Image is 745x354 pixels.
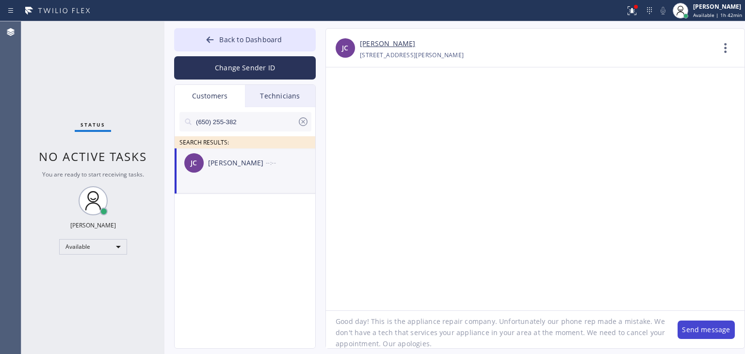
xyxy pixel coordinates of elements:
[219,35,282,44] span: Back to Dashboard
[59,239,127,255] div: Available
[266,157,316,168] div: --:--
[208,158,266,169] div: [PERSON_NAME]
[39,148,147,164] span: No active tasks
[195,112,297,131] input: Search
[656,4,670,17] button: Mute
[70,221,116,229] div: [PERSON_NAME]
[326,311,668,348] textarea: Good day! This is the appliance repair company. Unfortunately our phone rep made a mistake. We do...
[693,12,742,18] span: Available | 1h 42min
[360,49,464,61] div: [STREET_ADDRESS][PERSON_NAME]
[42,170,144,178] span: You are ready to start receiving tasks.
[693,2,742,11] div: [PERSON_NAME]
[174,28,316,51] button: Back to Dashboard
[245,85,315,107] div: Technicians
[179,138,229,146] span: SEARCH RESULTS:
[360,38,415,49] a: [PERSON_NAME]
[174,56,316,80] button: Change Sender ID
[342,43,348,54] span: JC
[678,321,735,339] button: Send message
[191,158,197,169] span: JC
[81,121,105,128] span: Status
[175,85,245,107] div: Customers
